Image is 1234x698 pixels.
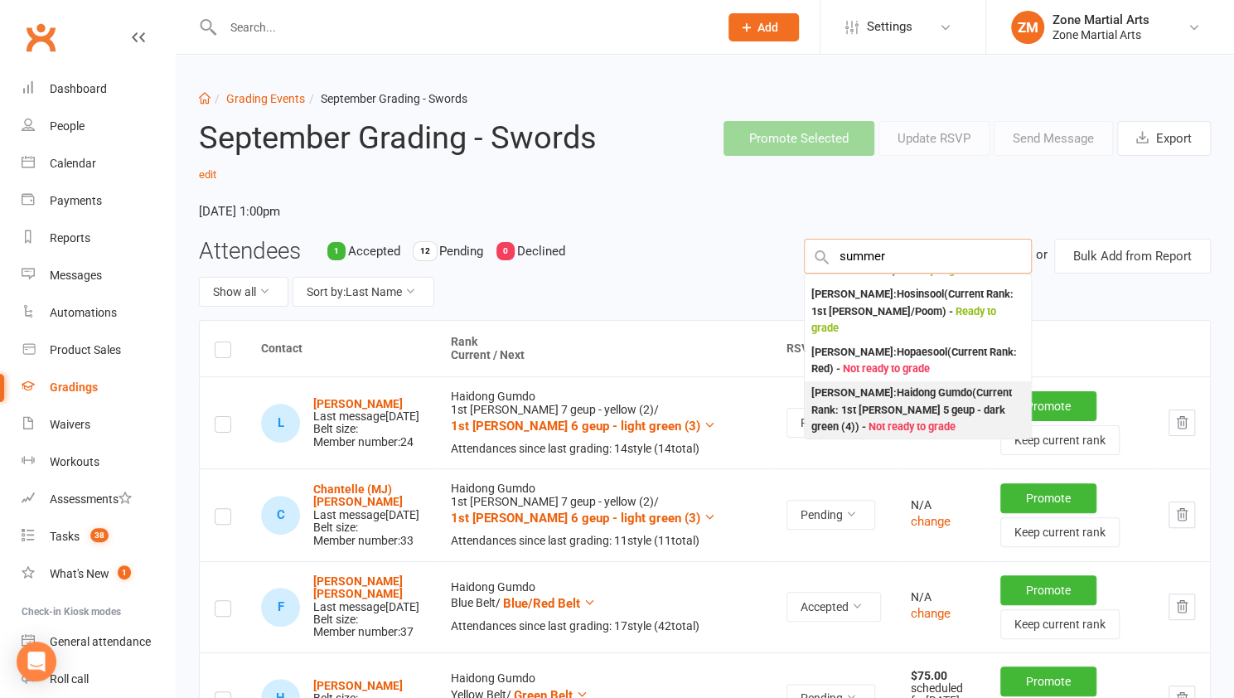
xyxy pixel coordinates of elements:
[804,239,1032,274] input: Search Members by name
[261,404,300,443] div: Lukas Brough
[50,672,89,686] div: Roll call
[305,90,467,108] li: September Grading - Swords
[199,277,288,307] button: Show all
[313,679,403,692] a: [PERSON_NAME]
[22,406,175,444] a: Waivers
[313,397,403,410] strong: [PERSON_NAME]
[50,269,102,282] div: Messages
[435,321,771,376] th: Rank Current / Next
[22,294,175,332] a: Automations
[869,420,956,433] span: Not ready to grade
[435,376,771,468] td: Haidong Gumdo 1st [PERSON_NAME] 7 geup - yellow (2) /
[22,369,175,406] a: Gradings
[313,410,419,423] div: Last message [DATE]
[246,321,435,376] th: Contact
[50,82,107,95] div: Dashboard
[786,500,875,530] button: Pending
[786,592,881,622] button: Accepted
[313,575,420,639] div: Belt size: Member number: 37
[1011,11,1044,44] div: ZM
[313,574,403,600] a: [PERSON_NAME] [PERSON_NAME]
[50,567,109,580] div: What's New
[450,620,756,633] div: Attendances since last grading: 17 style ( 42 total)
[327,242,346,260] div: 1
[293,277,434,307] button: Sort by:Last Name
[50,418,90,431] div: Waivers
[313,509,420,521] div: Last message [DATE]
[496,242,515,260] div: 0
[772,321,896,376] th: RSVP
[22,332,175,369] a: Product Sales
[22,182,175,220] a: Payments
[911,591,970,603] div: N/A
[1000,483,1096,513] button: Promote
[199,197,606,225] time: [DATE] 1:00pm
[450,419,699,434] span: 1st [PERSON_NAME] 6 geup - light green (3)
[22,661,175,698] a: Roll call
[843,362,930,375] span: Not ready to grade
[22,555,175,593] a: What's New1
[50,306,117,319] div: Automations
[50,343,121,356] div: Product Sales
[1036,239,1048,270] div: or
[313,601,420,613] div: Last message [DATE]
[1000,517,1120,547] button: Keep current rank
[261,588,300,627] div: Flynn Gibbs
[226,92,305,105] a: Grading Events
[911,669,947,682] strong: $75.00
[90,528,109,542] span: 38
[728,13,799,41] button: Add
[1053,27,1149,42] div: Zone Martial Arts
[1000,666,1096,696] button: Promote
[517,244,565,259] span: Declined
[218,16,707,39] input: Search...
[50,119,85,133] div: People
[313,482,403,508] a: Chantelle (MJ) [PERSON_NAME]
[911,603,951,623] button: change
[50,231,90,245] div: Reports
[896,321,1210,376] th: Payment
[502,596,579,611] span: Blue/Red Belt
[811,385,1024,436] div: [PERSON_NAME] : Haidong Gumdo (Current Rank: 1st [PERSON_NAME] 5 geup - dark green (4) ) -
[50,455,99,468] div: Workouts
[50,157,96,170] div: Calendar
[22,623,175,661] a: General attendance kiosk mode
[17,642,56,681] div: Open Intercom Messenger
[1000,609,1120,639] button: Keep current rank
[450,508,715,528] button: 1st [PERSON_NAME] 6 geup - light green (3)
[118,565,131,579] span: 1
[50,492,132,506] div: Assessments
[50,530,80,543] div: Tasks
[911,511,951,531] button: change
[348,244,400,259] span: Accepted
[439,244,483,259] span: Pending
[811,286,1024,337] div: [PERSON_NAME] : Hosinsool (Current Rank: 1st [PERSON_NAME]/Poom ) -
[450,511,699,526] span: 1st [PERSON_NAME] 6 geup - light green (3)
[502,594,595,613] button: Blue/Red Belt
[1000,391,1096,421] button: Promote
[911,499,970,511] div: N/A
[811,344,1024,378] div: [PERSON_NAME] : Hopaesool (Current Rank: Red ) -
[757,21,778,34] span: Add
[199,239,301,264] h3: Attendees
[1000,575,1096,605] button: Promote
[22,220,175,257] a: Reports
[1053,12,1149,27] div: Zone Martial Arts
[786,408,875,438] button: Pending
[22,257,175,294] a: Messages
[199,168,216,181] a: edit
[50,635,151,648] div: General attendance
[20,17,61,58] a: Clubworx
[450,443,756,455] div: Attendances since last grading: 14 style ( 14 total)
[1000,425,1120,455] button: Keep current rank
[414,242,437,260] div: 12
[450,416,715,436] button: 1st [PERSON_NAME] 6 geup - light green (3)
[199,121,606,196] h2: September Grading - Swords
[1054,239,1211,274] button: Bulk Add from Report
[435,561,771,652] td: Haidong Gumdo Blue Belt /
[313,398,419,449] div: Belt size: Member number: 24
[450,535,756,547] div: Attendances since last grading: 11 style ( 11 total)
[22,145,175,182] a: Calendar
